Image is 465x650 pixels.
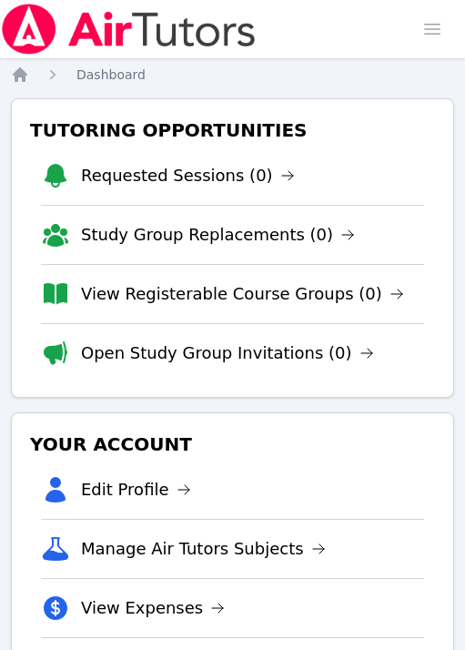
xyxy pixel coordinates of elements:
nav: Breadcrumb [11,66,454,84]
a: View Expenses [81,595,225,621]
a: Requested Sessions (0) [81,163,295,188]
span: Dashboard [76,67,146,82]
a: Manage Air Tutors Subjects [81,536,326,562]
a: Edit Profile [81,477,191,503]
a: View Registerable Course Groups (0) [81,281,404,307]
a: Open Study Group Invitations (0) [81,340,374,366]
a: Study Group Replacements (0) [81,222,355,248]
a: Dashboard [76,66,146,84]
h3: Your Account [26,428,439,461]
h3: Tutoring Opportunities [26,114,439,147]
